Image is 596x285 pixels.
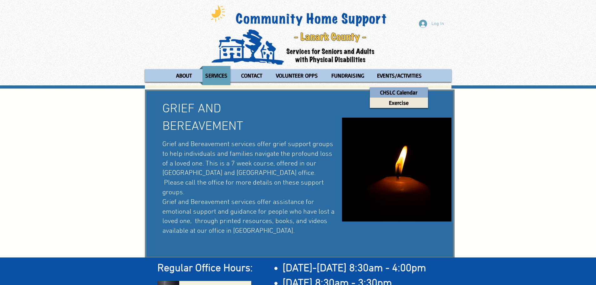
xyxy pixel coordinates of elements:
[162,102,243,134] span: GRIEF AND BEREAVEMENT
[145,66,451,85] nav: Site
[429,21,446,27] span: Log In
[202,66,230,85] p: SERVICES
[370,98,428,108] a: Exercise
[157,261,444,276] h2: ​
[270,66,324,85] a: VOLUNTEER OPPS
[157,262,253,275] span: Regular Office Hours:
[238,66,265,85] p: CONTACT
[325,66,369,85] a: FUNDRAISING
[415,18,448,30] button: Log In
[329,66,367,85] p: FUNDRAISING
[374,66,425,85] p: EVENTS/ACTIVITIES
[273,66,321,85] p: VOLUNTEER OPPS
[370,87,428,98] a: CHSLC Calendar
[235,66,268,85] a: CONTACT
[199,66,233,85] a: SERVICES
[371,66,428,85] a: EVENTS/ACTIVITIES
[377,87,420,98] p: CHSLC Calendar
[170,66,198,85] a: ABOUT
[283,262,426,275] span: [DATE]-[DATE] 8:30am - 4:00pm
[173,66,195,85] p: ABOUT
[386,98,411,108] p: Exercise
[162,140,334,235] span: Grief and Bereavement services offer grief support groups to help individuals and families naviga...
